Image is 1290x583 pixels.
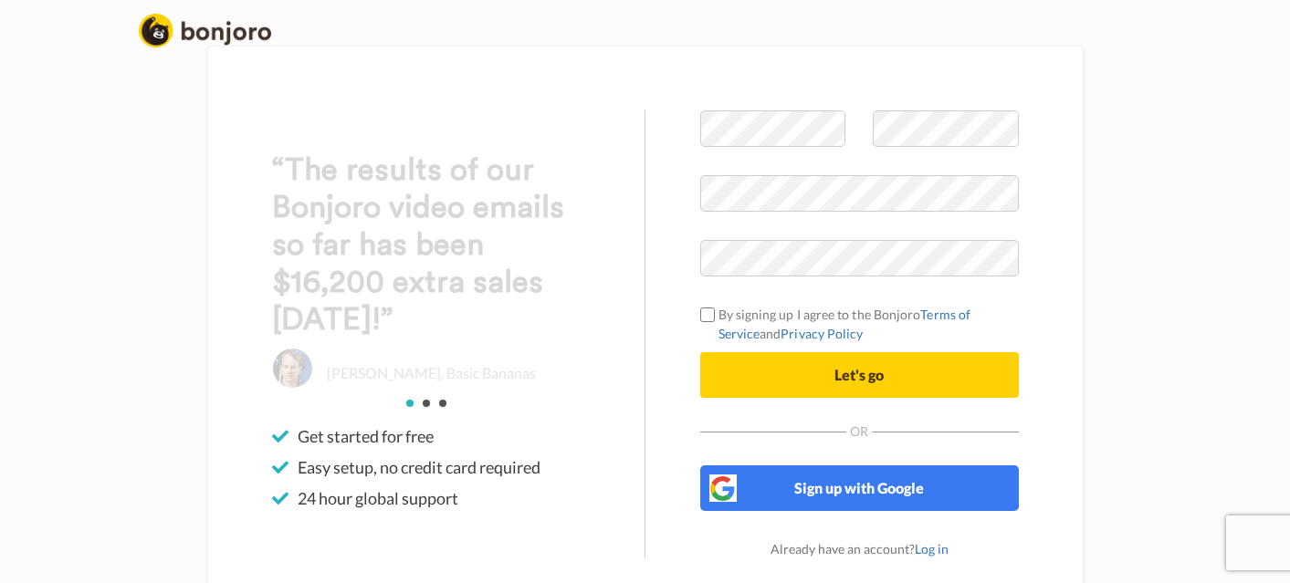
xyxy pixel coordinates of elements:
span: Sign up with Google [794,479,924,496]
button: Let's go [700,352,1019,398]
span: Already have an account? [771,541,949,557]
a: Privacy Policy [781,326,863,341]
span: Or [846,425,872,438]
span: Let's go [834,366,884,383]
button: Sign up with Google [700,465,1019,511]
span: 24 hour global support [298,487,458,509]
a: Log in [915,541,949,557]
img: Christo Hall, Basic Bananas [272,348,313,389]
span: Get started for free [298,425,434,447]
p: [PERSON_NAME], Basic Bananas [327,363,536,384]
span: Easy setup, no credit card required [298,456,540,478]
img: logo_full.png [139,14,271,47]
label: By signing up I agree to the Bonjoro and [700,305,1019,343]
h3: “The results of our Bonjoro video emails so far has been $16,200 extra sales [DATE]!” [272,151,591,338]
input: By signing up I agree to the BonjoroTerms of ServiceandPrivacy Policy [700,307,715,322]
